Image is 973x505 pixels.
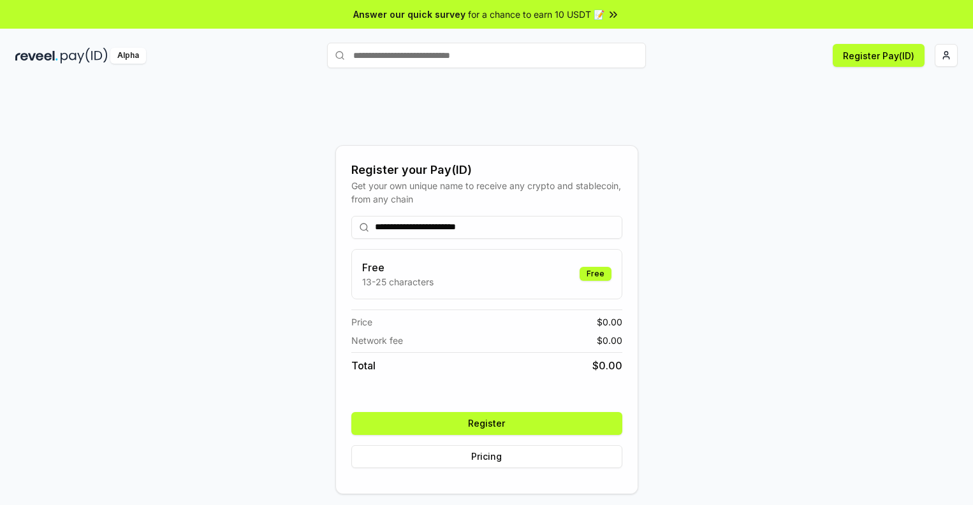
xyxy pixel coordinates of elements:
[351,412,622,435] button: Register
[351,358,376,373] span: Total
[362,275,434,288] p: 13-25 characters
[351,179,622,206] div: Get your own unique name to receive any crypto and stablecoin, from any chain
[351,315,372,329] span: Price
[597,315,622,329] span: $ 0.00
[351,445,622,468] button: Pricing
[833,44,925,67] button: Register Pay(ID)
[362,260,434,275] h3: Free
[353,8,465,21] span: Answer our quick survey
[15,48,58,64] img: reveel_dark
[351,161,622,179] div: Register your Pay(ID)
[597,334,622,347] span: $ 0.00
[110,48,146,64] div: Alpha
[351,334,403,347] span: Network fee
[61,48,108,64] img: pay_id
[468,8,604,21] span: for a chance to earn 10 USDT 📝
[580,267,611,281] div: Free
[592,358,622,373] span: $ 0.00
